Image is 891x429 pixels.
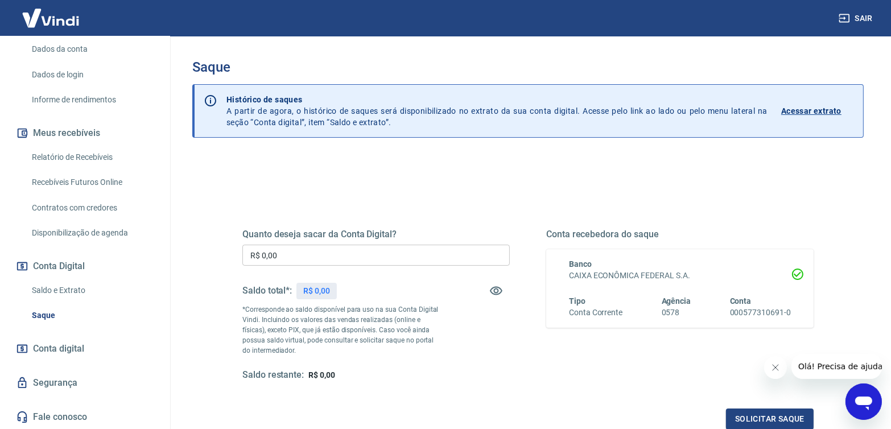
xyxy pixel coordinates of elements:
h5: Saldo total*: [242,285,292,296]
p: A partir de agora, o histórico de saques será disponibilizado no extrato da sua conta digital. Ac... [226,94,768,128]
button: Sair [836,8,877,29]
iframe: Message from company [791,354,882,379]
span: R$ 0,00 [308,370,335,379]
a: Recebíveis Futuros Online [27,171,156,194]
button: Conta Digital [14,254,156,279]
h5: Conta recebedora do saque [546,229,814,240]
span: Banco [569,259,592,269]
a: Dados da conta [27,38,156,61]
a: Relatório de Recebíveis [27,146,156,169]
h6: 000577310691-0 [730,307,791,319]
a: Saldo e Extrato [27,279,156,302]
p: R$ 0,00 [303,285,330,297]
span: Agência [662,296,691,306]
p: *Corresponde ao saldo disponível para uso na sua Conta Digital Vindi. Incluindo os valores das ve... [242,304,443,356]
p: Histórico de saques [226,94,768,105]
a: Informe de rendimentos [27,88,156,112]
h3: Saque [192,59,864,75]
span: Conta [730,296,752,306]
h6: CAIXA ECONÔMICA FEDERAL S.A. [569,270,791,282]
iframe: Button to launch messaging window [845,383,882,420]
a: Saque [27,304,156,327]
a: Contratos com credores [27,196,156,220]
a: Segurança [14,370,156,395]
p: Acessar extrato [781,105,841,117]
span: Conta digital [33,341,84,357]
h5: Quanto deseja sacar da Conta Digital? [242,229,510,240]
iframe: Close message [764,356,787,379]
a: Disponibilização de agenda [27,221,156,245]
a: Dados de login [27,63,156,86]
h5: Saldo restante: [242,369,304,381]
h6: 0578 [662,307,691,319]
span: Olá! Precisa de ajuda? [7,8,96,17]
h6: Conta Corrente [569,307,622,319]
span: Tipo [569,296,585,306]
a: Conta digital [14,336,156,361]
button: Meus recebíveis [14,121,156,146]
img: Vindi [14,1,88,35]
a: Acessar extrato [781,94,854,128]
